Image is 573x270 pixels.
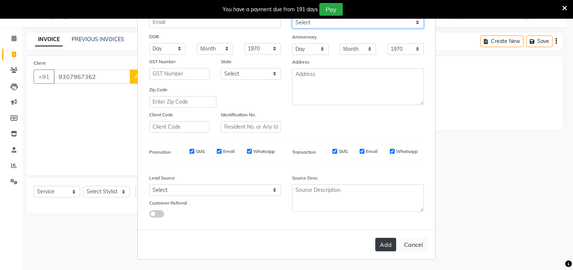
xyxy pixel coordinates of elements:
label: Transaction [292,149,316,156]
input: Email [149,16,281,28]
label: Email [223,148,235,155]
label: SMS [339,148,348,155]
button: Pay [319,3,343,16]
label: Promotion [149,149,171,156]
input: Enter Zip Code [149,96,216,108]
label: Whatsapp [396,148,418,155]
label: SMS [196,148,205,155]
label: Anniversary [292,34,317,40]
label: Client Code [149,111,173,118]
label: Identification No. [221,111,256,118]
label: DOB [149,33,159,40]
input: Client Code [149,121,210,133]
label: Lead Source [149,175,175,181]
label: State [221,58,232,65]
div: You have a payment due from 191 days [223,6,318,13]
label: GST Number [149,58,176,65]
label: Whatsapp [253,148,275,155]
label: Zip Code [149,86,167,93]
label: Customer Referral [149,200,187,206]
label: Address [292,59,309,65]
button: Add [375,238,396,251]
label: Source Desc [292,175,318,181]
input: GST Number [149,68,210,80]
input: Resident No. or Any Id [221,121,281,133]
label: Email [366,148,378,155]
button: Cancel [399,237,428,252]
